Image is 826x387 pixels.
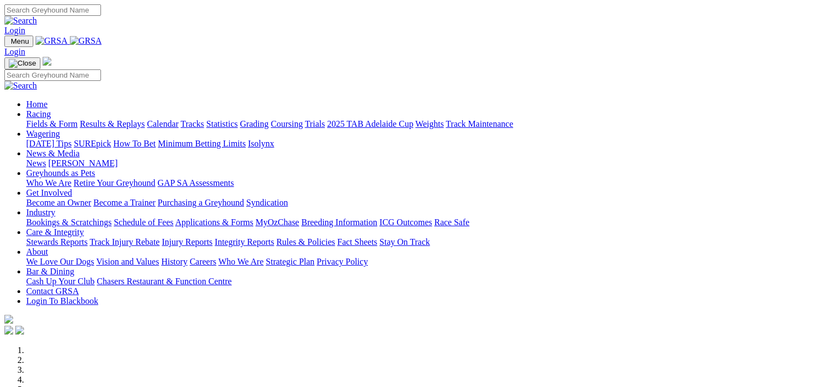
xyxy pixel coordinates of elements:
[158,178,234,187] a: GAP SA Assessments
[181,119,204,128] a: Tracks
[26,257,822,267] div: About
[114,218,173,227] a: Schedule of Fees
[26,208,55,217] a: Industry
[301,218,377,227] a: Breeding Information
[266,257,314,266] a: Strategic Plan
[4,69,101,81] input: Search
[97,277,231,286] a: Chasers Restaurant & Function Centre
[26,109,51,119] a: Racing
[90,237,159,247] a: Track Injury Rebate
[26,237,87,247] a: Stewards Reports
[26,267,74,276] a: Bar & Dining
[26,218,822,227] div: Industry
[15,326,24,335] img: twitter.svg
[26,247,48,256] a: About
[158,198,244,207] a: Purchasing a Greyhound
[161,257,187,266] a: History
[80,119,145,128] a: Results & Replays
[26,159,46,168] a: News
[240,119,269,128] a: Grading
[26,149,80,158] a: News & Media
[74,178,156,187] a: Retire Your Greyhound
[26,129,60,138] a: Wagering
[26,119,822,129] div: Racing
[26,168,95,178] a: Greyhounds as Pets
[26,277,822,286] div: Bar & Dining
[271,119,303,128] a: Coursing
[189,257,216,266] a: Careers
[26,227,84,237] a: Care & Integrity
[43,57,51,66] img: logo-grsa-white.png
[26,286,79,296] a: Contact GRSA
[26,178,72,187] a: Who We Are
[4,36,33,47] button: Toggle navigation
[26,188,72,197] a: Get Involved
[175,218,253,227] a: Applications & Forms
[248,139,274,148] a: Isolynx
[415,119,444,128] a: Weights
[26,159,822,168] div: News & Media
[147,119,179,128] a: Calendar
[11,37,29,45] span: Menu
[446,119,513,128] a: Track Maintenance
[434,218,469,227] a: Race Safe
[26,237,822,247] div: Care & Integrity
[4,16,37,26] img: Search
[218,257,264,266] a: Who We Are
[9,59,36,68] img: Close
[48,159,117,168] a: [PERSON_NAME]
[215,237,274,247] a: Integrity Reports
[4,57,40,69] button: Toggle navigation
[255,218,299,227] a: MyOzChase
[317,257,368,266] a: Privacy Policy
[26,139,822,149] div: Wagering
[93,198,156,207] a: Become a Trainer
[379,218,432,227] a: ICG Outcomes
[26,119,78,128] a: Fields & Form
[246,198,288,207] a: Syndication
[4,26,25,35] a: Login
[26,139,72,148] a: [DATE] Tips
[70,36,102,46] img: GRSA
[379,237,430,247] a: Stay On Track
[26,198,822,208] div: Get Involved
[26,257,94,266] a: We Love Our Dogs
[96,257,159,266] a: Vision and Values
[158,139,246,148] a: Minimum Betting Limits
[26,99,47,109] a: Home
[4,47,25,56] a: Login
[26,178,822,188] div: Greyhounds as Pets
[4,326,13,335] img: facebook.svg
[35,36,68,46] img: GRSA
[206,119,238,128] a: Statistics
[276,237,335,247] a: Rules & Policies
[26,296,98,306] a: Login To Blackbook
[26,218,111,227] a: Bookings & Scratchings
[4,81,37,91] img: Search
[4,315,13,324] img: logo-grsa-white.png
[327,119,413,128] a: 2025 TAB Adelaide Cup
[162,237,212,247] a: Injury Reports
[305,119,325,128] a: Trials
[74,139,111,148] a: SUREpick
[26,277,94,286] a: Cash Up Your Club
[337,237,377,247] a: Fact Sheets
[114,139,156,148] a: How To Bet
[26,198,91,207] a: Become an Owner
[4,4,101,16] input: Search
